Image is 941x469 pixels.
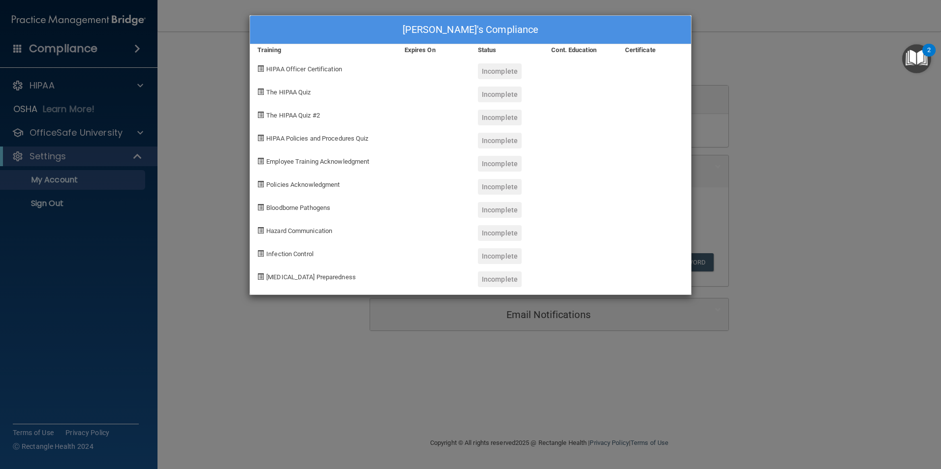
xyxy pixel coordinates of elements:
[478,225,522,241] div: Incomplete
[478,110,522,125] div: Incomplete
[266,250,314,258] span: Infection Control
[266,158,369,165] span: Employee Training Acknowledgment
[266,112,320,119] span: The HIPAA Quiz #2
[266,273,356,281] span: [MEDICAL_DATA] Preparedness
[927,50,931,63] div: 2
[478,87,522,102] div: Incomplete
[478,271,522,287] div: Incomplete
[397,44,470,56] div: Expires On
[478,63,522,79] div: Incomplete
[266,204,330,211] span: Bloodborne Pathogens
[266,135,368,142] span: HIPAA Policies and Procedures Quiz
[266,227,332,234] span: Hazard Communication
[478,133,522,148] div: Incomplete
[478,179,522,195] div: Incomplete
[266,65,342,73] span: HIPAA Officer Certification
[478,202,522,218] div: Incomplete
[478,248,522,264] div: Incomplete
[902,44,931,73] button: Open Resource Center, 2 new notifications
[618,44,691,56] div: Certificate
[250,44,397,56] div: Training
[544,44,617,56] div: Cont. Education
[266,181,340,188] span: Policies Acknowledgment
[478,156,522,172] div: Incomplete
[470,44,544,56] div: Status
[266,88,311,96] span: The HIPAA Quiz
[250,16,691,44] div: [PERSON_NAME]'s Compliance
